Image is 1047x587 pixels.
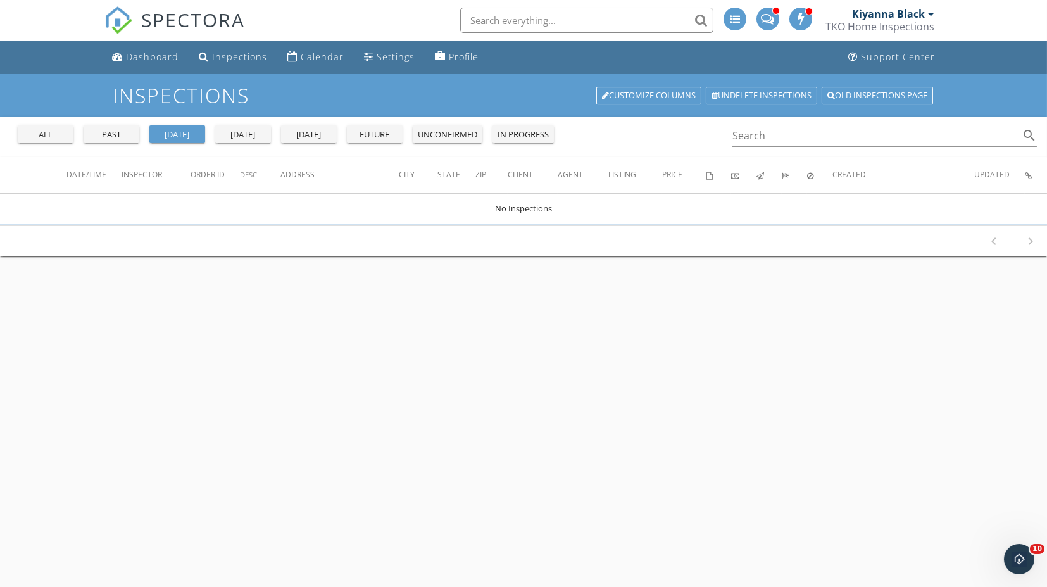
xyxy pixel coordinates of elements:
[104,6,132,34] img: The Best Home Inspection Software - Spectora
[974,157,1025,193] th: Updated: Not sorted.
[89,129,134,141] div: past
[286,129,332,141] div: [DATE]
[418,129,477,141] div: unconfirmed
[475,157,508,193] th: Zip: Not sorted.
[1030,544,1044,554] span: 10
[280,169,315,180] span: Address
[437,169,460,180] span: State
[220,129,266,141] div: [DATE]
[706,87,817,104] a: Undelete inspections
[399,157,437,193] th: City: Not sorted.
[1025,157,1047,193] th: Inspection Details: Not sorted.
[352,129,398,141] div: future
[1004,544,1034,574] iframe: Intercom live chat
[662,157,706,193] th: Price: Not sorted.
[832,169,866,180] span: Created
[608,157,662,193] th: Listing: Not sorted.
[84,125,139,143] button: past
[731,157,756,193] th: Paid: Not sorted.
[191,169,225,180] span: Order ID
[508,169,533,180] span: Client
[974,169,1010,180] span: Updated
[347,125,403,143] button: future
[861,51,935,63] div: Support Center
[280,157,399,193] th: Address: Not sorted.
[240,170,257,179] span: Desc
[430,46,484,69] a: Profile
[782,157,807,193] th: Submitted: Not sorted.
[437,157,475,193] th: State: Not sorted.
[240,157,280,193] th: Desc: Not sorted.
[154,129,200,141] div: [DATE]
[475,169,486,180] span: Zip
[104,17,245,44] a: SPECTORA
[822,87,933,104] a: Old inspections page
[492,125,554,143] button: in progress
[596,87,701,104] a: Customize Columns
[558,157,608,193] th: Agent: Not sorted.
[18,125,73,143] button: all
[281,125,337,143] button: [DATE]
[832,157,974,193] th: Created: Not sorted.
[662,169,682,180] span: Price
[399,169,415,180] span: City
[608,169,636,180] span: Listing
[1022,128,1037,143] i: search
[141,6,245,33] span: SPECTORA
[126,51,179,63] div: Dashboard
[212,51,267,63] div: Inspections
[732,125,1019,146] input: Search
[301,51,344,63] div: Calendar
[191,157,240,193] th: Order ID: Not sorted.
[149,125,205,143] button: [DATE]
[66,157,122,193] th: Date/Time: Not sorted.
[460,8,713,33] input: Search everything...
[359,46,420,69] a: Settings
[377,51,415,63] div: Settings
[23,129,68,141] div: all
[122,157,191,193] th: Inspector: Not sorted.
[807,157,832,193] th: Canceled: Not sorted.
[843,46,940,69] a: Support Center
[215,125,271,143] button: [DATE]
[706,157,732,193] th: Agreements signed: Not sorted.
[825,20,934,33] div: TKO Home Inspections
[449,51,479,63] div: Profile
[508,157,558,193] th: Client: Not sorted.
[498,129,549,141] div: in progress
[107,46,184,69] a: Dashboard
[852,8,925,20] div: Kiyanna Black
[413,125,482,143] button: unconfirmed
[113,84,934,106] h1: Inspections
[756,157,782,193] th: Published: Not sorted.
[194,46,272,69] a: Inspections
[122,169,162,180] span: Inspector
[558,169,583,180] span: Agent
[66,169,106,180] span: Date/Time
[282,46,349,69] a: Calendar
